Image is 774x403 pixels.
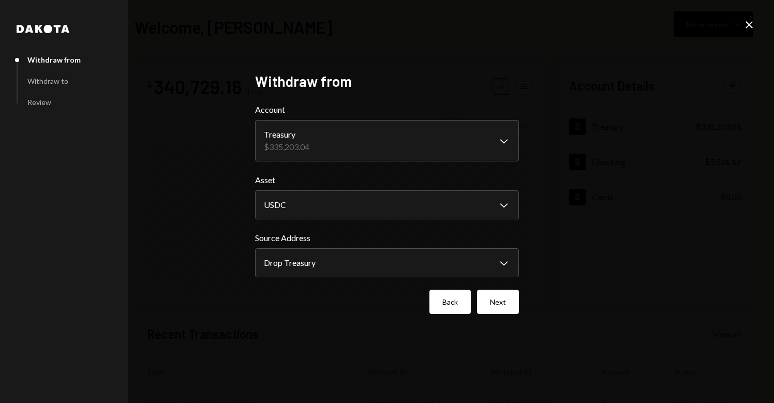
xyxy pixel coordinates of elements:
[27,77,68,85] div: Withdraw to
[429,290,471,314] button: Back
[255,174,519,186] label: Asset
[255,232,519,244] label: Source Address
[255,248,519,277] button: Source Address
[255,103,519,116] label: Account
[255,120,519,161] button: Account
[27,98,51,107] div: Review
[477,290,519,314] button: Next
[27,55,81,64] div: Withdraw from
[255,71,519,92] h2: Withdraw from
[255,190,519,219] button: Asset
